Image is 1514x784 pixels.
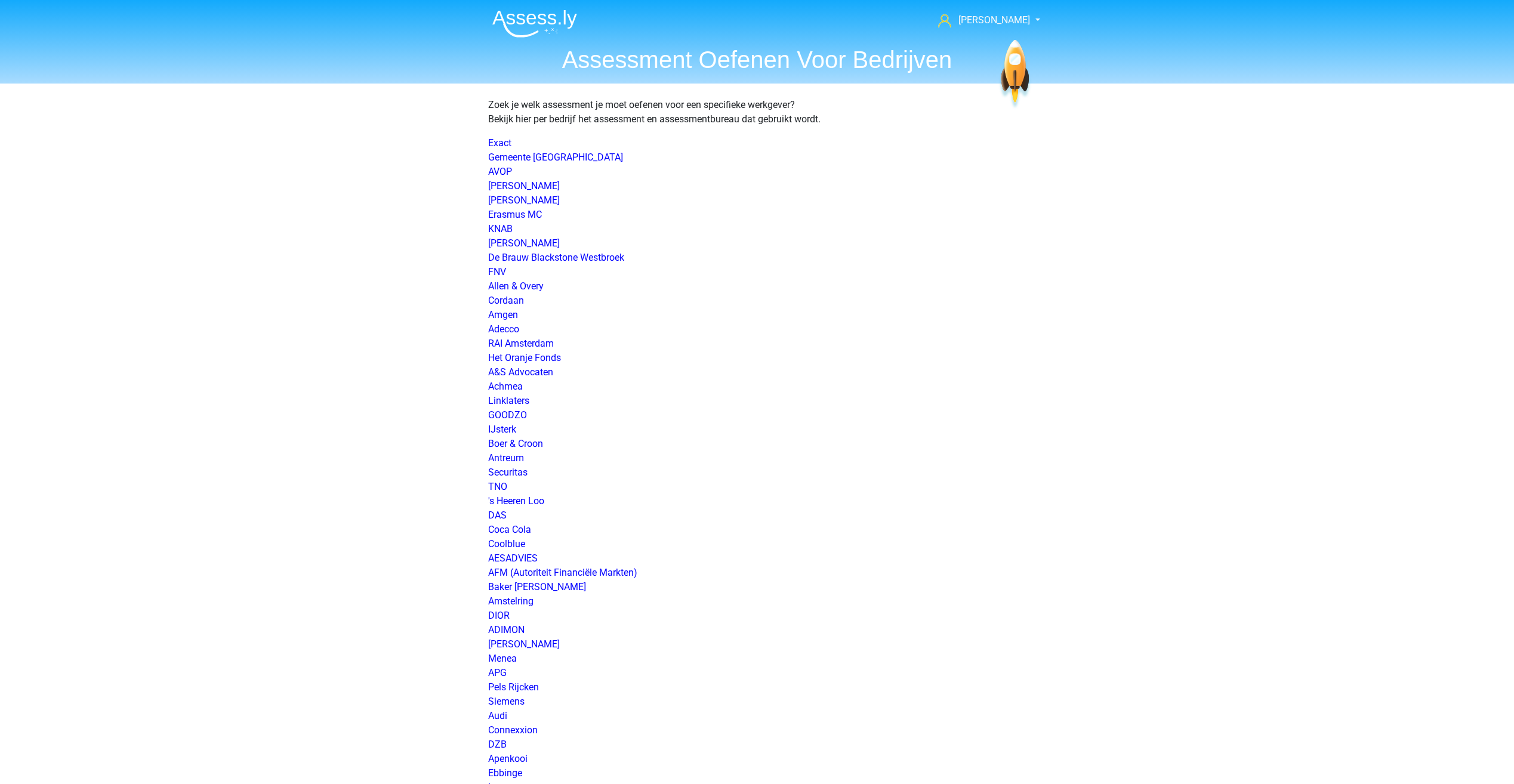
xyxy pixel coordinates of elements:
a: Amstelring [488,595,534,607]
img: Assessly [492,10,577,38]
a: Achmea [488,381,523,392]
a: Securitas [488,467,528,478]
p: Zoek je welk assessment je moet oefenen voor een specifieke werkgever? Bekijk hier per bedrijf he... [488,98,1026,126]
span: [PERSON_NAME] [958,14,1030,26]
a: Coca Cola [488,524,531,535]
a: [PERSON_NAME] [488,237,560,249]
a: Menea [488,653,517,664]
a: RAI Amsterdam [488,338,554,349]
a: Baker [PERSON_NAME] [488,581,586,592]
a: DIOR [488,610,510,621]
a: Siemens [488,696,525,707]
a: Cordaan [488,295,524,306]
img: spaceship.7d73109d6933.svg [998,40,1031,110]
a: De Brauw Blackstone Westbroek [488,252,624,263]
a: Linklaters [488,395,529,406]
a: GOODZO [488,409,527,421]
a: ADIMON [488,624,525,635]
a: Gemeente [GEOGRAPHIC_DATA] [488,152,623,163]
a: [PERSON_NAME] [933,13,1031,27]
a: Exact [488,137,511,149]
a: 's Heeren Loo [488,495,544,507]
a: Audi [488,710,507,721]
a: Coolblue [488,538,525,550]
a: AVOP [488,166,512,177]
a: APG [488,667,507,678]
a: Boer & Croon [488,438,543,449]
a: KNAB [488,223,513,234]
a: AESADVIES [488,552,538,564]
a: Antreum [488,452,524,464]
a: Connexxion [488,724,538,736]
a: Allen & Overy [488,280,544,292]
a: Adecco [488,323,519,335]
a: Het Oranje Fonds [488,352,561,363]
a: [PERSON_NAME] [488,195,560,206]
a: A&S Advocaten [488,366,553,378]
a: Apenkooi [488,753,528,764]
a: Ebbinge [488,767,522,779]
a: TNO [488,481,507,492]
a: DAS [488,510,507,521]
a: DZB [488,739,507,750]
a: Erasmus MC [488,209,542,220]
a: FNV [488,266,506,277]
a: Pels Rijcken [488,681,539,693]
a: [PERSON_NAME] [488,180,560,192]
a: [PERSON_NAME] [488,638,560,650]
a: AFM (Autoriteit Financiële Markten) [488,567,637,578]
a: Amgen [488,309,518,320]
h1: Assessment Oefenen Voor Bedrijven [483,45,1032,74]
a: IJsterk [488,424,516,435]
